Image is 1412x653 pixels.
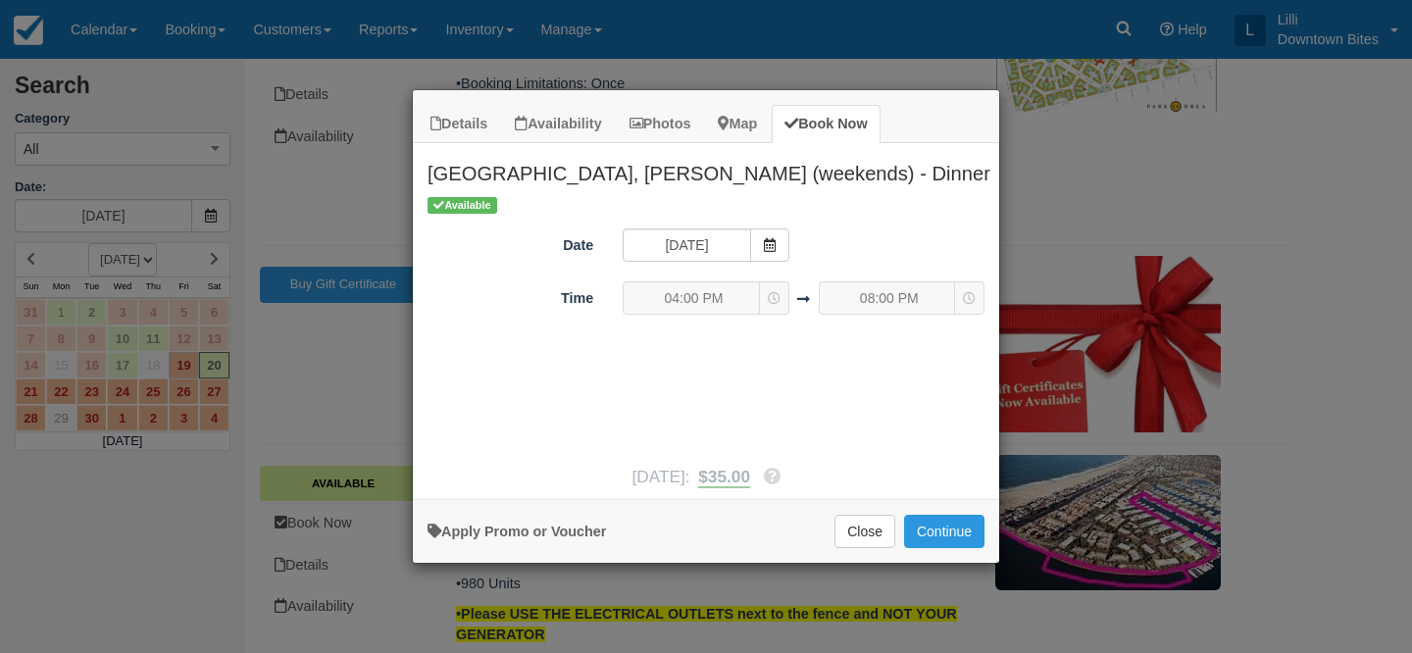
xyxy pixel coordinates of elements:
a: Photos [617,105,704,143]
div: [DATE]: [413,465,999,489]
a: Book Now [772,105,880,143]
a: Availability [502,105,614,143]
a: Apply Voucher [428,524,606,539]
button: Add to Booking [904,515,984,548]
label: Time [413,281,608,309]
span: $35.00 [698,467,750,486]
span: Available [428,197,497,214]
h2: [GEOGRAPHIC_DATA], [PERSON_NAME] (weekends) - Dinner [413,143,999,194]
a: Details [418,105,500,143]
a: Map [705,105,770,143]
button: Close [834,515,895,548]
div: Item Modal [413,143,999,489]
label: Date [413,228,608,256]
